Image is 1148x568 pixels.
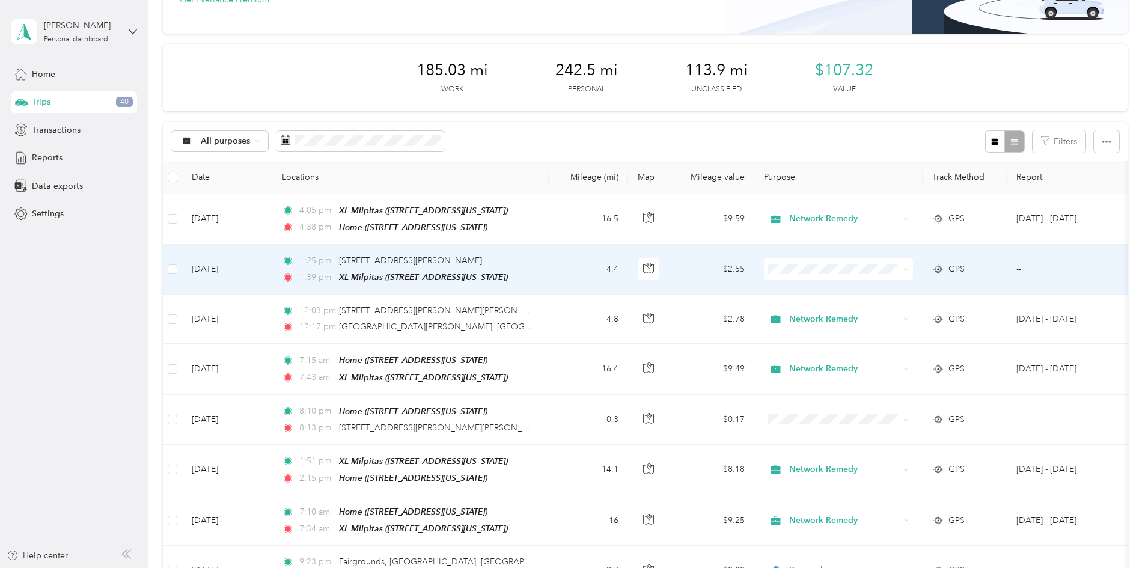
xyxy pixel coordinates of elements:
td: Sep 1 - 30, 2025 [1007,445,1116,495]
span: All purposes [201,137,251,145]
span: Home ([STREET_ADDRESS][US_STATE]) [339,473,487,483]
td: $8.18 [670,445,754,495]
td: $9.59 [670,194,754,245]
td: Sep 1 - 30, 2025 [1007,344,1116,394]
span: Home [32,68,55,81]
th: Report [1007,161,1116,194]
span: Home ([STREET_ADDRESS][US_STATE]) [339,507,487,516]
span: Home ([STREET_ADDRESS][US_STATE]) [339,406,487,416]
td: Sep 1 - 30, 2025 [1007,194,1116,245]
span: 242.5 mi [555,61,618,80]
td: [DATE] [182,295,272,344]
td: 4.8 [549,295,628,344]
span: Fairgrounds, [GEOGRAPHIC_DATA], [GEOGRAPHIC_DATA] [339,557,567,567]
span: 7:43 am [299,371,334,384]
td: 14.1 [549,445,628,495]
span: Network Remedy [789,212,899,225]
td: [DATE] [182,495,272,546]
td: $2.55 [670,245,754,295]
span: GPS [948,413,965,426]
span: Home ([STREET_ADDRESS][US_STATE]) [339,222,487,232]
th: Mileage value [670,161,754,194]
span: Settings [32,207,64,220]
span: 1:51 pm [299,454,334,468]
th: Date [182,161,272,194]
span: XL Milpitas ([STREET_ADDRESS][US_STATE]) [339,206,508,215]
div: Personal dashboard [44,36,108,43]
span: 8:10 pm [299,405,334,418]
td: 4.4 [549,245,628,295]
span: XL Milpitas ([STREET_ADDRESS][US_STATE]) [339,373,508,382]
span: 12:03 pm [299,304,334,317]
span: XL Milpitas ([STREET_ADDRESS][US_STATE]) [339,456,508,466]
th: Track Method [923,161,1007,194]
span: [STREET_ADDRESS][PERSON_NAME][PERSON_NAME] [339,305,549,316]
div: [PERSON_NAME] [44,19,119,32]
span: 7:10 am [299,505,334,519]
td: [DATE] [182,245,272,295]
th: Purpose [754,161,923,194]
td: 0.3 [549,395,628,445]
span: Transactions [32,124,81,136]
span: 12:17 pm [299,320,334,334]
span: GPS [948,313,965,326]
p: Work [441,84,463,95]
span: GPS [948,263,965,276]
td: [DATE] [182,344,272,394]
span: 113.9 mi [685,61,748,80]
span: Data exports [32,180,83,192]
span: 40 [116,97,133,108]
th: Locations [272,161,549,194]
td: $0.17 [670,395,754,445]
span: GPS [948,212,965,225]
span: Home ([STREET_ADDRESS][US_STATE]) [339,355,487,365]
span: [GEOGRAPHIC_DATA][PERSON_NAME], [GEOGRAPHIC_DATA], [GEOGRAPHIC_DATA] [339,322,675,332]
p: Value [833,84,856,95]
span: $107.32 [815,61,873,80]
span: 4:05 pm [299,204,334,217]
td: $9.49 [670,344,754,394]
td: Sep 1 - 30, 2025 [1007,495,1116,546]
span: Trips [32,96,50,108]
span: Network Remedy [789,313,899,326]
button: Filters [1033,130,1085,153]
span: 4:38 pm [299,221,334,234]
td: $2.78 [670,295,754,344]
iframe: Everlance-gr Chat Button Frame [1081,501,1148,568]
span: GPS [948,362,965,376]
p: Unclassified [691,84,742,95]
span: 7:34 am [299,522,334,536]
span: Network Remedy [789,463,899,476]
span: [STREET_ADDRESS][PERSON_NAME] [339,255,482,266]
button: Help center [7,549,68,562]
td: [DATE] [182,395,272,445]
td: $9.25 [670,495,754,546]
span: 1:25 pm [299,254,334,267]
td: [DATE] [182,445,272,495]
td: [DATE] [182,194,272,245]
span: Network Remedy [789,362,899,376]
span: 7:15 am [299,354,334,367]
span: 185.03 mi [417,61,488,80]
span: XL Milpitas ([STREET_ADDRESS][US_STATE]) [339,524,508,533]
span: 8:13 pm [299,421,334,435]
span: Reports [32,151,63,164]
span: 2:15 pm [299,472,334,485]
span: 1:39 pm [299,271,334,284]
p: Personal [568,84,605,95]
span: [STREET_ADDRESS][PERSON_NAME][PERSON_NAME] [339,423,549,433]
th: Mileage (mi) [549,161,628,194]
th: Map [628,161,670,194]
span: GPS [948,514,965,527]
span: GPS [948,463,965,476]
td: Sep 1 - 30, 2025 [1007,295,1116,344]
span: XL Milpitas ([STREET_ADDRESS][US_STATE]) [339,272,508,282]
span: Network Remedy [789,514,899,527]
td: 16.4 [549,344,628,394]
td: 16.5 [549,194,628,245]
td: -- [1007,245,1116,295]
td: -- [1007,395,1116,445]
td: 16 [549,495,628,546]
